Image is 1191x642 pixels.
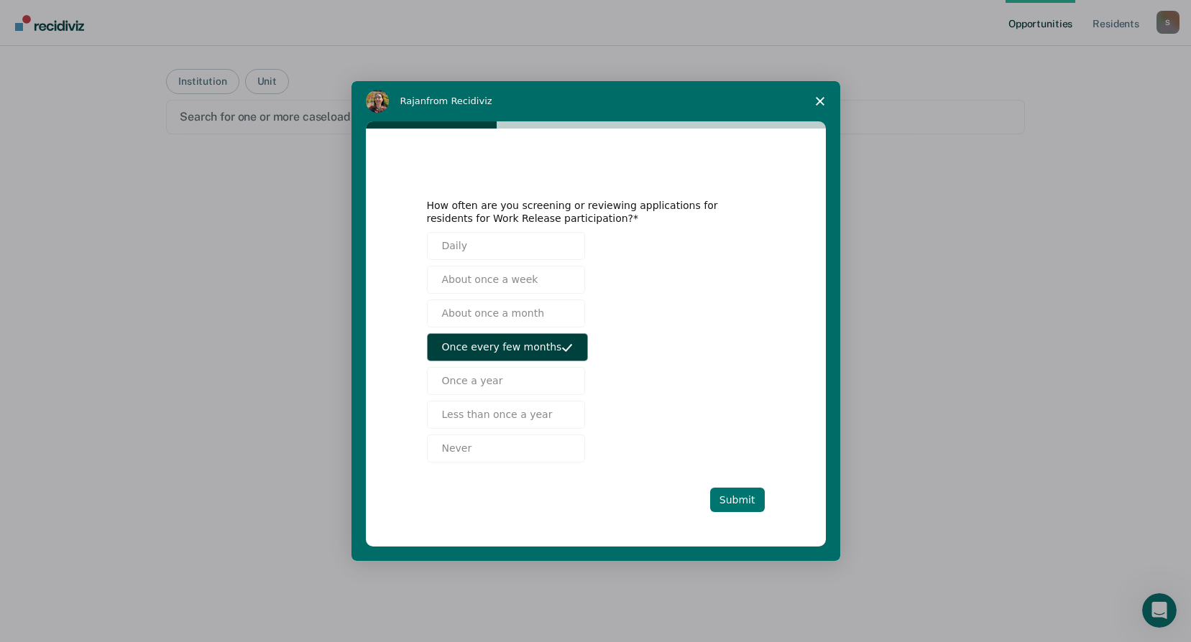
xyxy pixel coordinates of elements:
[400,96,427,106] span: Rajan
[800,81,840,121] span: Close survey
[366,90,389,113] img: Profile image for Rajan
[442,407,553,422] span: Less than once a year
[427,232,585,260] button: Daily
[442,272,538,287] span: About once a week
[427,299,585,327] button: About once a month
[426,96,492,106] span: from Recidiviz
[427,333,589,361] button: Once every few months
[710,488,765,512] button: Submit
[442,238,467,253] span: Daily
[442,373,503,389] span: Once a year
[427,199,743,225] div: How often are you screening or reviewing applications for residents for Work Release participation?
[442,340,562,355] span: Once every few months
[427,401,585,429] button: Less than once a year
[427,434,585,462] button: Never
[442,306,545,321] span: About once a month
[442,441,472,456] span: Never
[427,367,585,395] button: Once a year
[427,266,585,294] button: About once a week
